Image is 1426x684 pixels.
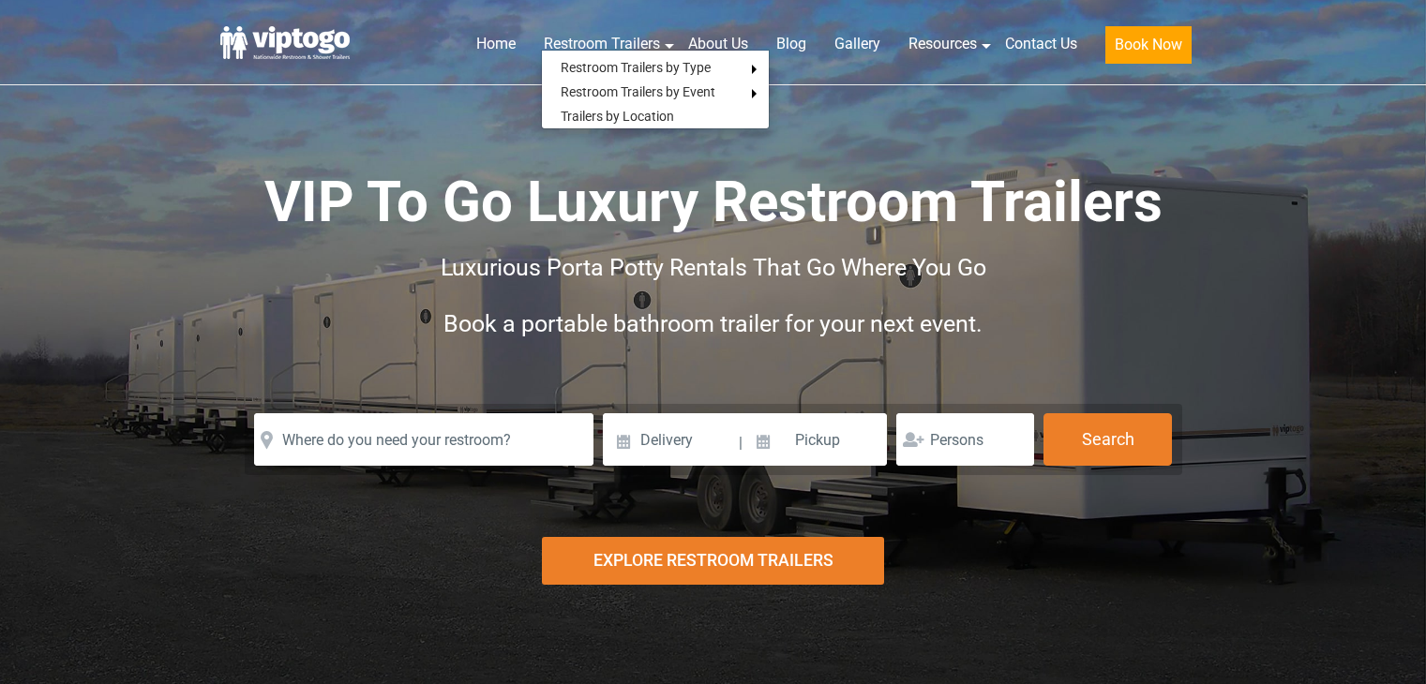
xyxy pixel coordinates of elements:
a: Trailers by Location [542,104,693,128]
span: | [739,413,743,473]
a: Blog [762,23,820,65]
span: VIP To Go Luxury Restroom Trailers [264,169,1163,235]
button: Search [1043,413,1172,466]
a: Book Now [1091,23,1206,75]
input: Delivery [603,413,737,466]
a: Restroom Trailers by Type [542,55,729,80]
a: Restroom Trailers [530,23,674,65]
a: Resources [894,23,991,65]
span: Luxurious Porta Potty Rentals That Go Where You Go [441,254,986,281]
input: Where do you need your restroom? [254,413,593,466]
span: Book a portable bathroom trailer for your next event. [443,310,983,337]
input: Pickup [745,413,888,466]
input: Persons [896,413,1034,466]
a: Contact Us [991,23,1091,65]
button: Book Now [1105,26,1192,64]
a: About Us [674,23,762,65]
a: Gallery [820,23,894,65]
a: Restroom Trailers by Event [542,80,734,104]
div: Explore Restroom Trailers [542,537,884,585]
a: Home [462,23,530,65]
